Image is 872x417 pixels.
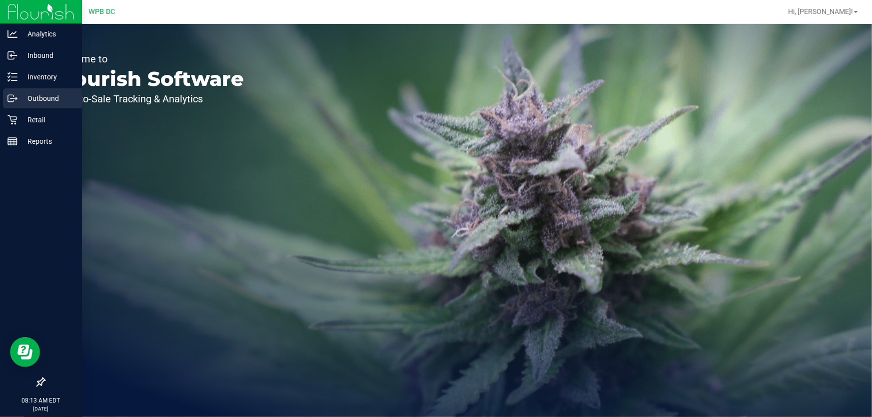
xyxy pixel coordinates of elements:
[7,50,17,60] inline-svg: Inbound
[17,28,77,40] p: Analytics
[54,54,244,64] p: Welcome to
[7,29,17,39] inline-svg: Analytics
[17,92,77,104] p: Outbound
[788,7,853,15] span: Hi, [PERSON_NAME]!
[17,135,77,147] p: Reports
[4,396,77,405] p: 08:13 AM EDT
[17,114,77,126] p: Retail
[7,115,17,125] inline-svg: Retail
[10,337,40,367] iframe: Resource center
[17,49,77,61] p: Inbound
[17,71,77,83] p: Inventory
[7,136,17,146] inline-svg: Reports
[7,72,17,82] inline-svg: Inventory
[54,94,244,104] p: Seed-to-Sale Tracking & Analytics
[7,93,17,103] inline-svg: Outbound
[4,405,77,413] p: [DATE]
[89,7,115,16] span: WPB DC
[54,69,244,89] p: Flourish Software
